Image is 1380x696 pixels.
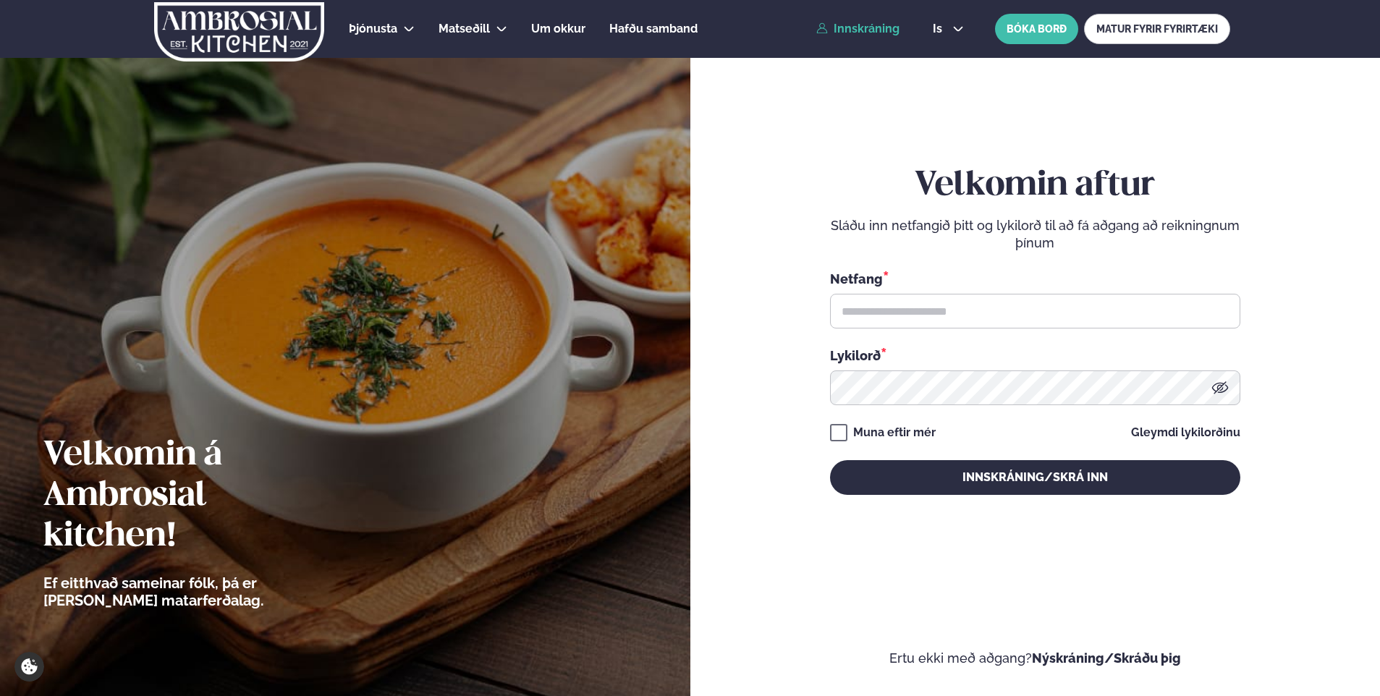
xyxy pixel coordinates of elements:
[14,652,44,682] a: Cookie settings
[734,650,1337,667] p: Ertu ekki með aðgang?
[1084,14,1230,44] a: MATUR FYRIR FYRIRTÆKI
[830,217,1240,252] p: Sláðu inn netfangið þitt og lykilorð til að fá aðgang að reikningnum þínum
[531,22,585,35] span: Um okkur
[921,23,975,35] button: is
[933,23,947,35] span: is
[349,22,397,35] span: Þjónusta
[43,436,344,557] h2: Velkomin á Ambrosial kitchen!
[1032,650,1181,666] a: Nýskráning/Skráðu þig
[439,22,490,35] span: Matseðill
[816,22,899,35] a: Innskráning
[43,574,344,609] p: Ef eitthvað sameinar fólk, þá er [PERSON_NAME] matarferðalag.
[531,20,585,38] a: Um okkur
[609,22,698,35] span: Hafðu samband
[830,346,1240,365] div: Lykilorð
[153,2,326,61] img: logo
[830,460,1240,495] button: Innskráning/Skrá inn
[439,20,490,38] a: Matseðill
[1131,427,1240,438] a: Gleymdi lykilorðinu
[995,14,1078,44] button: BÓKA BORÐ
[830,269,1240,288] div: Netfang
[609,20,698,38] a: Hafðu samband
[349,20,397,38] a: Þjónusta
[830,166,1240,206] h2: Velkomin aftur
